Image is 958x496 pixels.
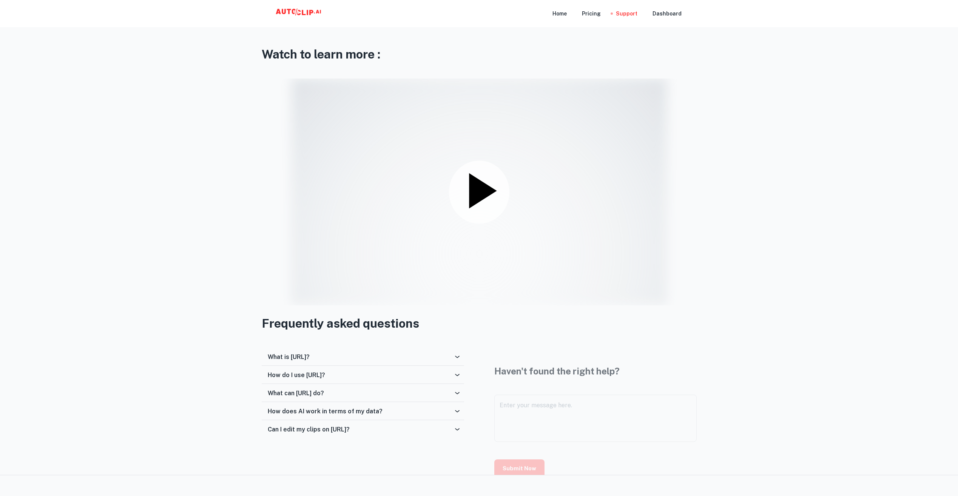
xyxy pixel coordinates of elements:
div: Can I edit my clips on [URL]? [262,420,464,438]
div: What is [URL]? [262,348,464,366]
button: Submit Now [494,459,545,478]
div: What can [URL] do? [262,384,464,402]
h6: What can [URL] do? [268,390,324,397]
div: How does AI work in terms of my data? [262,402,464,420]
h6: Can I edit my clips on [URL]? [268,426,350,433]
h6: How does AI work in terms of my data? [268,408,383,415]
h4: Haven't found the right help? [494,364,697,378]
h6: What is [URL]? [268,353,310,360]
h3: Frequently asked questions [262,314,697,333]
h3: Watch to learn more : [262,45,697,63]
h6: How do I use [URL]? [268,371,325,379]
div: How do I use [URL]? [262,366,464,384]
